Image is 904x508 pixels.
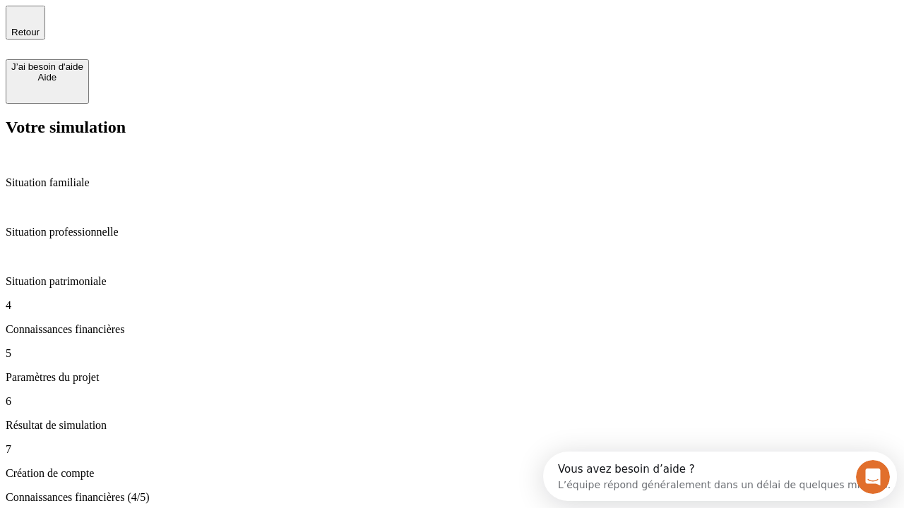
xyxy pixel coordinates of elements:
[6,176,898,189] p: Situation familiale
[6,6,45,40] button: Retour
[11,72,83,83] div: Aide
[6,299,898,312] p: 4
[543,452,897,501] iframe: Intercom live chat discovery launcher
[6,347,898,360] p: 5
[15,23,347,38] div: L’équipe répond généralement dans un délai de quelques minutes.
[6,467,898,480] p: Création de compte
[6,6,389,44] div: Ouvrir le Messenger Intercom
[6,371,898,384] p: Paramètres du projet
[6,419,898,432] p: Résultat de simulation
[6,275,898,288] p: Situation patrimoniale
[6,395,898,408] p: 6
[6,323,898,336] p: Connaissances financières
[6,491,898,504] p: Connaissances financières (4/5)
[6,118,898,137] h2: Votre simulation
[6,443,898,456] p: 7
[11,27,40,37] span: Retour
[6,226,898,238] p: Situation professionnelle
[15,12,347,23] div: Vous avez besoin d’aide ?
[11,61,83,72] div: J’ai besoin d'aide
[6,59,89,104] button: J’ai besoin d'aideAide
[856,460,890,494] iframe: Intercom live chat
